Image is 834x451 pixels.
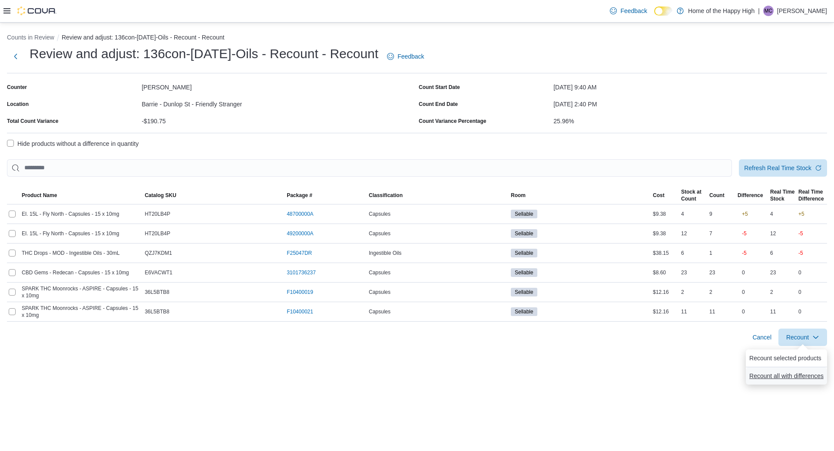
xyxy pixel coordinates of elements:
span: HT20LB4P [145,211,170,217]
div: 11 [679,306,708,317]
div: Capsules [367,228,509,239]
button: Next [7,48,24,65]
button: Product Name [20,190,143,201]
div: 12 [679,228,708,239]
div: Capsules [367,209,509,219]
span: Real Time Stock [770,188,794,202]
div: 11 [768,306,797,317]
span: 36L5BTB8 [145,308,169,315]
span: Sellable [515,308,533,316]
span: Sellable [515,210,533,218]
div: Difference [798,195,824,202]
button: Room [509,190,651,201]
span: Feedback [620,7,647,15]
div: Real Time [770,188,794,195]
div: $9.38 [651,209,679,219]
span: Sellable [515,249,533,257]
div: 9 [708,209,736,219]
span: THC Drops - MOD - Ingestible Oils - 30mL [22,250,119,257]
p: 0 [742,269,745,276]
div: [PERSON_NAME] [142,80,415,91]
span: Sellable [511,268,537,277]
div: Count Variance Percentage [419,118,486,125]
span: Sellable [515,269,533,277]
label: Counter [7,84,27,91]
button: Recount selected products [746,349,825,367]
p: 0 [742,289,745,296]
button: Stock atCount [679,187,708,204]
button: Classification [367,190,509,201]
span: Refresh Real Time Stock [744,164,811,172]
span: Sellable [511,307,537,316]
button: Difference [736,190,768,201]
span: Sellable [511,229,537,238]
p: 0 [798,308,801,315]
span: Stock at Count [681,188,702,202]
div: $12.16 [651,306,679,317]
p: +5 [798,211,804,217]
div: Capsules [367,287,509,297]
span: Count [709,192,725,199]
div: 25.96% [553,114,827,125]
button: Cost [651,190,679,201]
div: Barrie - Dunlop St - Friendly Stranger [142,97,415,108]
div: 6 [679,248,708,258]
p: | [758,6,760,16]
span: Cost [653,192,665,199]
span: Sellable [515,288,533,296]
div: Ingestible Oils [367,248,509,258]
div: $8.60 [651,267,679,278]
div: 23 [708,267,736,278]
div: 23 [679,267,708,278]
span: Classification [369,192,403,199]
a: Feedback [384,48,427,65]
nav: An example of EuiBreadcrumbs [7,33,827,43]
button: Review and adjust: 136con-[DATE]-Oils - Recount - Recount [62,34,225,41]
div: Total Count Variance [7,118,58,125]
p: +5 [742,211,748,217]
label: Count End Date [419,101,458,108]
div: $9.38 [651,228,679,239]
button: Recount [778,329,827,346]
a: 48700000A [287,211,313,217]
span: E6VACWT1 [145,269,172,276]
label: Hide products without a difference in quantity [7,138,139,149]
span: Room [511,192,526,199]
div: 6 [768,248,797,258]
span: EI. 15L - Fly North - Capsules - 15 x 10mg [22,230,119,237]
span: EI. 15L - Fly North - Capsules - 15 x 10mg [22,211,119,217]
a: 3101736237 [287,269,316,276]
a: 49200000A [287,230,313,237]
p: 0 [798,289,801,296]
button: Package # [285,190,367,201]
div: 23 [768,267,797,278]
span: Recount all with differences [749,372,824,380]
div: Difference [738,192,763,199]
span: Catalog SKU [145,192,176,199]
button: Cancel [749,329,775,346]
span: HT20LB4P [145,230,170,237]
div: Stock [770,195,794,202]
span: Real Time Difference [798,188,824,202]
span: SPARK THC Moonrocks - ASPIRE - Capsules - 15 x 10mg [22,285,141,299]
p: Home of the Happy High [688,6,755,16]
div: Meaghan Cooke [763,6,774,16]
label: Count Start Date [419,84,460,91]
div: $38.15 [651,248,679,258]
div: 4 [679,209,708,219]
span: QZJ7KDM1 [145,250,172,257]
button: Catalog SKU [143,190,285,201]
span: SPARK THC Moonrocks - ASPIRE - Capsules - 15 x 10mg [22,305,141,319]
div: [DATE] 9:40 AM [553,80,827,91]
span: Sellable [515,230,533,237]
div: Count [681,195,702,202]
div: Capsules [367,267,509,278]
div: $12.16 [651,287,679,297]
div: -$190.75 [142,114,415,125]
p: 0 [798,269,801,276]
p: -5 [798,230,803,237]
input: Dark Mode [654,7,672,16]
span: Package # [287,192,312,199]
span: Cancel [752,333,771,342]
